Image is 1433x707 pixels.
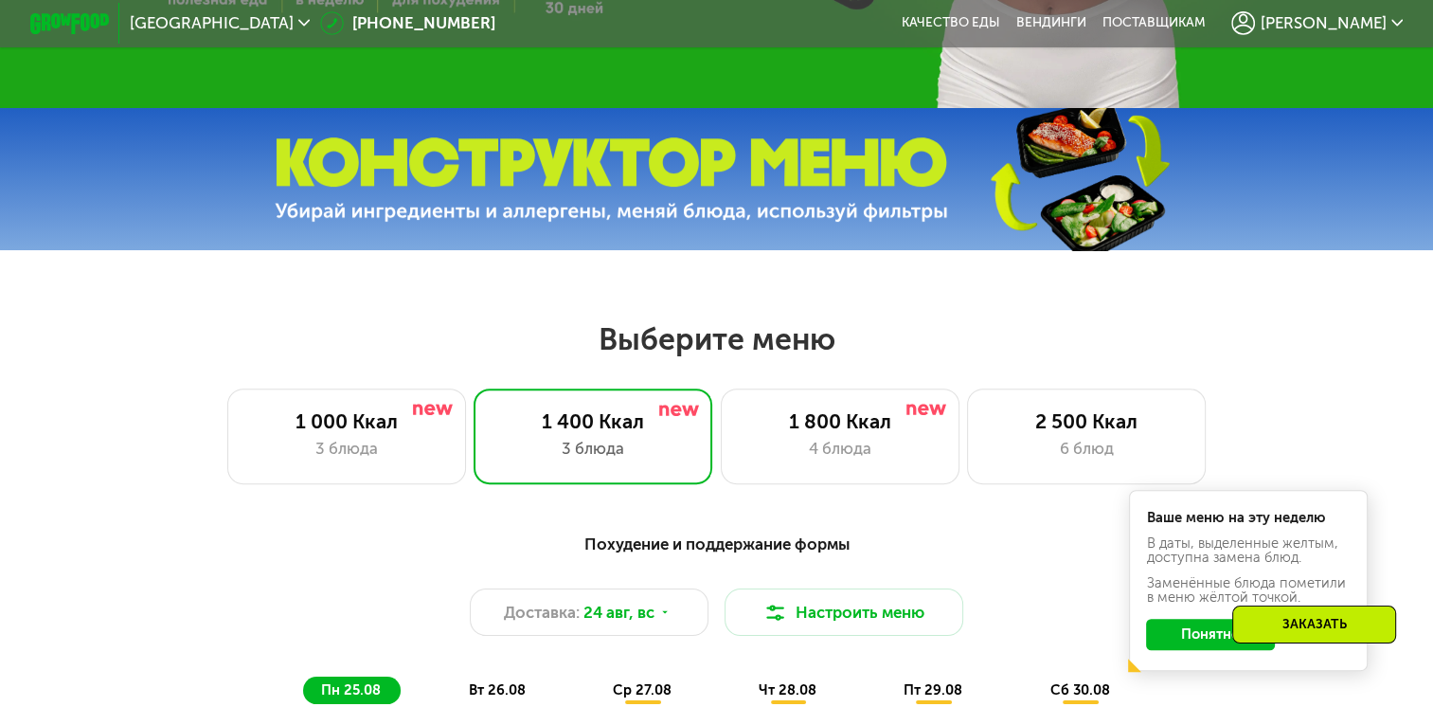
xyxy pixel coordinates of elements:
div: 4 блюда [742,437,939,461]
button: Понятно [1146,619,1275,651]
div: 3 блюда [248,437,445,461]
div: поставщикам [1102,15,1206,31]
div: Заказать [1232,606,1396,644]
span: ср 27.08 [613,681,672,698]
div: Заменённые блюда пометили в меню жёлтой точкой. [1146,576,1349,604]
span: 24 авг, вс [583,601,654,625]
div: 6 блюд [988,437,1185,461]
div: Ваше меню на эту неделю [1146,511,1349,525]
h2: Выберите меню [63,320,1370,358]
a: Качество еды [902,15,1000,31]
div: 3 блюда [494,437,691,461]
span: сб 30.08 [1049,681,1109,698]
div: В даты, выделенные желтым, доступна замена блюд. [1146,536,1349,564]
span: пн 25.08 [321,681,381,698]
div: 1 400 Ккал [494,409,691,433]
span: чт 28.08 [759,681,816,698]
a: [PHONE_NUMBER] [320,11,495,35]
div: 1 000 Ккал [248,409,445,433]
div: Похудение и поддержание формы [127,532,1305,556]
span: вт 26.08 [469,681,526,698]
div: 2 500 Ккал [988,409,1185,433]
span: пт 29.08 [904,681,962,698]
a: Вендинги [1016,15,1086,31]
span: [GEOGRAPHIC_DATA] [130,15,294,31]
span: Доставка: [504,601,580,625]
span: [PERSON_NAME] [1261,15,1387,31]
button: Настроить меню [725,589,963,636]
div: 1 800 Ккал [742,409,939,433]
